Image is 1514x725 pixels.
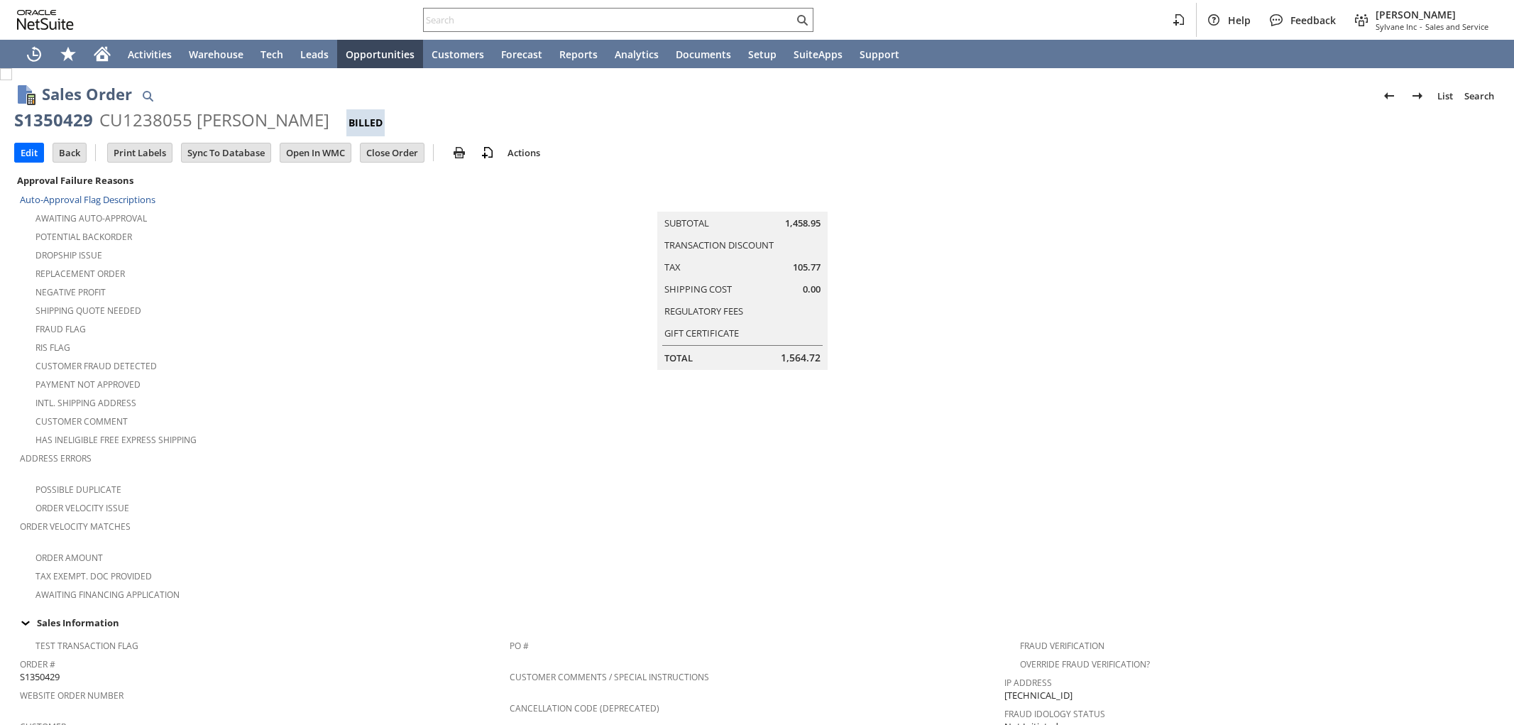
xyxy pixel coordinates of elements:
span: Documents [676,48,731,61]
span: Customers [432,48,484,61]
a: Intl. Shipping Address [35,397,136,409]
span: 1,458.95 [785,217,821,230]
a: Gift Certificate [664,327,739,339]
a: Possible Duplicate [35,484,121,496]
a: Dropship Issue [35,249,102,261]
span: Sales and Service [1425,21,1488,32]
svg: Recent Records [26,45,43,62]
span: Reports [559,48,598,61]
span: S1350429 [20,670,60,684]
a: Override Fraud Verification? [1020,658,1150,670]
a: Transaction Discount [664,239,774,251]
span: 105.77 [793,261,821,274]
span: Feedback [1290,13,1336,27]
span: Warehouse [189,48,243,61]
svg: Shortcuts [60,45,77,62]
input: Print Labels [108,143,172,162]
span: 1,564.72 [781,351,821,365]
input: Edit [15,143,43,162]
span: Tech [260,48,283,61]
a: Has Ineligible Free Express Shipping [35,434,197,446]
span: Support [860,48,899,61]
a: Subtotal [664,217,709,229]
a: Website Order Number [20,689,124,702]
a: Shipping Quote Needed [35,305,141,317]
a: Activities [119,40,180,68]
a: Customers [423,40,493,68]
a: Fraud Verification [1020,640,1104,652]
span: SuiteApps [794,48,843,61]
a: Replacement Order [35,268,125,280]
div: Approval Failure Reasons [14,171,504,190]
caption: Summary [657,189,828,212]
a: Customer Fraud Detected [35,360,157,372]
span: 0.00 [803,283,821,296]
div: S1350429 [14,109,93,131]
span: Help [1228,13,1251,27]
a: Actions [502,146,546,159]
a: Fraud Idology Status [1004,708,1105,720]
a: Order Velocity Issue [35,502,129,514]
a: Fraud Flag [35,323,86,335]
a: Setup [740,40,785,68]
img: print.svg [451,144,468,161]
a: Documents [667,40,740,68]
input: Back [53,143,86,162]
img: Quick Find [139,87,156,104]
a: Opportunities [337,40,423,68]
span: - [1420,21,1422,32]
td: Sales Information [14,614,1500,632]
a: Awaiting Financing Application [35,589,180,601]
svg: logo [17,10,74,30]
a: Home [85,40,119,68]
a: Total [664,351,693,364]
a: Awaiting Auto-Approval [35,212,147,224]
a: Warehouse [180,40,252,68]
span: Opportunities [346,48,415,61]
img: Previous [1381,87,1398,104]
a: Order Velocity Matches [20,520,131,533]
a: Negative Profit [35,286,106,298]
a: Payment not approved [35,378,141,391]
span: Activities [128,48,172,61]
span: Leads [300,48,329,61]
div: Sales Information [14,614,1494,632]
input: Close Order [361,143,424,162]
a: Shipping Cost [664,283,732,295]
a: Auto-Approval Flag Descriptions [20,193,155,206]
a: Cancellation Code (deprecated) [510,702,659,714]
a: Tax [664,261,681,273]
a: List [1432,85,1459,107]
div: Shortcuts [51,40,85,68]
div: CU1238055 [PERSON_NAME] [99,109,329,131]
a: RIS flag [35,342,70,354]
div: Billed [346,109,385,136]
span: Analytics [615,48,659,61]
input: Sync To Database [182,143,270,162]
a: Potential Backorder [35,231,132,243]
span: Sylvane Inc [1376,21,1417,32]
span: [TECHNICAL_ID] [1004,689,1073,702]
a: IP Address [1004,677,1052,689]
input: Search [424,11,794,28]
a: Tax Exempt. Doc Provided [35,570,152,582]
span: Forecast [501,48,542,61]
a: Order # [20,658,55,670]
a: Test Transaction Flag [35,640,138,652]
h1: Sales Order [42,82,132,106]
a: Analytics [606,40,667,68]
svg: Search [794,11,811,28]
a: Search [1459,85,1500,107]
a: PO # [510,640,529,652]
a: SuiteApps [785,40,851,68]
input: Open In WMC [280,143,351,162]
img: add-record.svg [479,144,496,161]
a: Support [851,40,908,68]
a: Recent Records [17,40,51,68]
a: Tech [252,40,292,68]
a: Leads [292,40,337,68]
span: [PERSON_NAME] [1376,8,1488,21]
a: Order Amount [35,552,103,564]
span: Setup [748,48,777,61]
a: Forecast [493,40,551,68]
